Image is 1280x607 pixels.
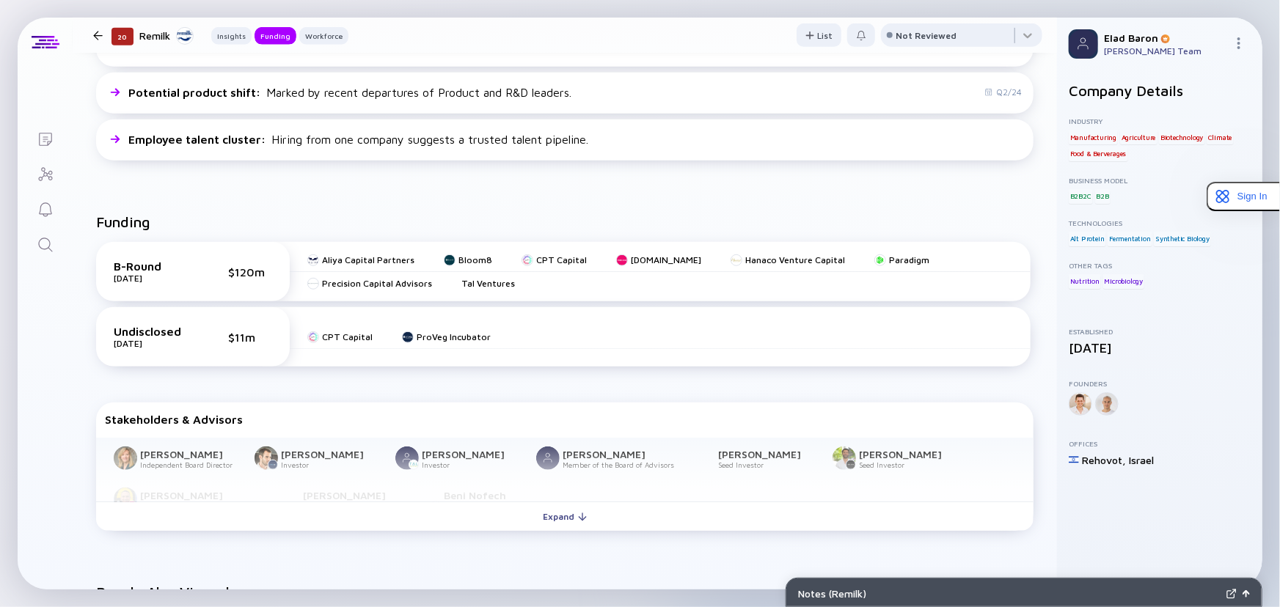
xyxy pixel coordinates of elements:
a: Search [18,226,73,261]
div: Manufacturing [1069,130,1118,144]
div: Undisclosed [114,325,187,338]
div: Founders [1069,379,1251,388]
span: Employee talent cluster : [128,133,268,146]
div: [DOMAIN_NAME] [631,254,701,265]
button: List [797,23,841,47]
div: List [797,24,841,47]
div: [DATE] [114,273,187,284]
a: Precision Capital Advisors [307,278,432,289]
div: Biotechnology [1159,130,1204,144]
div: Business Model [1069,176,1251,185]
div: Bloom8 [458,254,492,265]
a: Investor Map [18,155,73,191]
div: Agriculture [1120,130,1158,144]
div: Hanaco Venture Capital [745,254,845,265]
div: [PERSON_NAME] Team [1104,45,1227,56]
img: Profile Picture [1069,29,1098,59]
button: Funding [255,27,296,45]
div: Nutrition [1069,274,1101,289]
h2: Funding [96,213,150,230]
div: B2B [1095,189,1111,204]
div: [DATE] [1069,340,1251,356]
div: Synthetic Biology [1154,232,1211,246]
div: Insights [211,29,252,43]
a: Tal Ventures [461,278,515,289]
a: Lists [18,120,73,155]
a: Reminders [18,191,73,226]
div: Q2/24 [984,87,1022,98]
a: Bloom8 [444,254,492,265]
a: Aliya Capital Partners [307,254,414,265]
div: $120m [228,265,272,279]
div: 20 [111,28,134,45]
button: Workforce [299,27,348,45]
div: [DATE] [114,338,187,349]
div: Elad Baron [1104,32,1227,44]
h2: Company Details [1069,82,1251,99]
div: Other Tags [1069,261,1251,270]
div: Aliya Capital Partners [322,254,414,265]
div: Climate [1207,130,1234,144]
div: Hiring from one company suggests a trusted talent pipeline. [128,133,588,146]
div: B-Round [114,260,187,273]
div: Paradigm [889,254,929,265]
div: Alt Protein [1069,232,1106,246]
div: CPT Capital [536,254,587,265]
div: Not Reviewed [896,30,957,41]
div: Technologies [1069,218,1251,227]
a: Paradigm [874,254,929,265]
div: Israel [1129,454,1154,466]
div: Offices [1069,439,1251,448]
div: Microbiology [1103,274,1145,289]
span: Potential product shift : [128,86,263,99]
img: Open Notes [1243,590,1250,597]
div: Funding [255,29,296,43]
div: ProVeg Incubator [417,331,491,342]
h2: People Also Viewed [96,584,1034,600]
div: $11m [228,331,272,344]
div: Expand [535,505,596,528]
div: Food & Berverages [1069,147,1128,161]
button: Expand [96,501,1034,531]
img: Israel Flag [1069,455,1079,465]
a: CPT Capital [522,254,587,265]
img: Menu [1233,37,1245,49]
div: Precision Capital Advisors [322,278,432,289]
div: Notes ( Remilk ) [798,587,1221,600]
a: ProVeg Incubator [402,331,491,342]
div: B2B2C [1069,189,1093,204]
div: Established [1069,327,1251,336]
button: Insights [211,27,252,45]
div: Remilk [139,26,194,45]
a: CPT Capital [307,331,373,342]
a: [DOMAIN_NAME] [616,254,701,265]
a: Hanaco Venture Capital [731,254,845,265]
div: Fermentation [1108,232,1152,246]
div: Industry [1069,117,1251,125]
div: Rehovot , [1082,454,1126,466]
div: Stakeholders & Advisors [105,413,1025,426]
div: Marked by recent departures of Product and R&D leaders. [128,86,571,99]
div: CPT Capital [322,331,373,342]
img: Expand Notes [1226,589,1237,599]
div: Workforce [299,29,348,43]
